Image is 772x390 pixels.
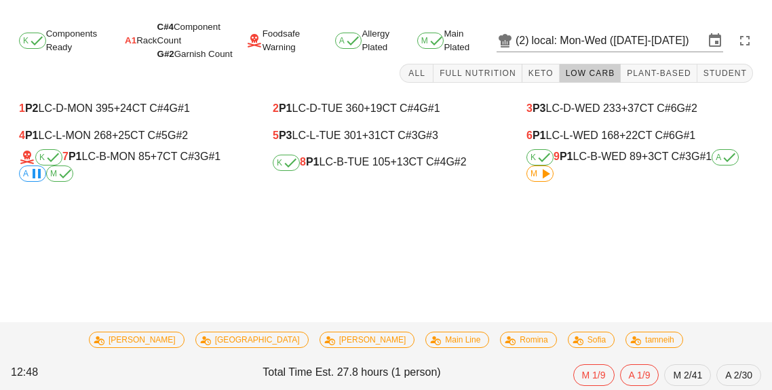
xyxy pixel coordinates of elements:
[691,151,712,162] span: G#1
[112,130,130,141] span: +25
[19,102,25,114] span: 1
[526,130,533,141] span: 6
[716,153,735,161] span: A
[19,130,25,141] span: 4
[554,151,560,162] span: 9
[433,64,522,83] button: Full Nutrition
[509,332,547,347] span: Romina
[279,130,292,141] b: P3
[364,102,382,114] span: +19
[151,151,163,162] span: +7
[23,37,42,45] span: K
[300,156,306,168] span: 8
[642,151,654,162] span: +3
[114,102,132,114] span: +24
[8,24,764,57] div: Components Ready Rack Foodsafe Warning Allergy Plated Main Plated
[25,102,39,114] b: P2
[273,130,499,142] div: LC-L-TUE 301 CT C#3
[277,159,296,167] span: K
[157,49,174,59] span: G#2
[560,151,573,162] b: P1
[530,153,549,161] span: K
[19,130,246,142] div: LC-L-MON 268 CT C#5
[157,22,174,32] span: C#4
[19,102,246,115] div: LC-D-MON 395 CT C#4
[62,151,69,162] span: 7
[421,37,440,45] span: M
[39,153,58,161] span: K
[577,332,606,347] span: Sofia
[528,69,554,78] span: Keto
[439,69,516,78] span: Full Nutrition
[725,365,752,385] span: A 2/30
[8,362,260,389] div: 12:48
[446,156,466,168] span: G#2
[25,130,39,141] b: P1
[260,362,512,389] div: Total Time Est. 27.8 hours (1 person)
[157,20,246,61] div: Component Count Garnish Count
[533,102,546,114] b: P3
[362,130,381,141] span: +31
[400,64,433,83] button: All
[533,130,546,141] b: P1
[677,102,697,114] span: G#2
[339,37,358,45] span: A
[434,332,480,347] span: Main Line
[626,69,691,78] span: Plant-Based
[621,64,697,83] button: Plant-Based
[675,130,695,141] span: G#1
[273,130,279,141] span: 5
[419,102,440,114] span: G#1
[697,64,753,83] button: Student
[516,34,532,47] div: (2)
[390,156,408,168] span: +13
[619,130,638,141] span: +22
[526,102,753,115] div: LC-D-WED 233 CT C#6
[629,365,651,385] span: A 1/9
[19,149,246,182] div: LC-B-MON 85 CT C#3
[50,170,69,178] span: M
[526,130,753,142] div: LC-L-WED 168 CT C#6
[634,332,674,347] span: tamneih
[565,69,615,78] span: Low Carb
[98,332,176,347] span: [PERSON_NAME]
[522,64,560,83] button: Keto
[673,365,702,385] span: M 2/41
[204,332,300,347] span: [GEOGRAPHIC_DATA]
[530,170,549,178] span: M
[125,34,136,47] span: A1
[418,130,438,141] span: G#3
[306,156,320,168] b: P1
[273,102,499,115] div: LC-D-TUE 360 CT C#4
[279,102,292,114] b: P1
[560,64,621,83] button: Low Carb
[273,155,499,171] div: LC-B-TUE 105 CT C#4
[582,365,606,385] span: M 1/9
[526,149,753,182] div: LC-B-WED 89 CT C#3
[23,170,42,178] span: A
[703,69,747,78] span: Student
[406,69,427,78] span: All
[200,151,220,162] span: G#1
[69,151,82,162] b: P1
[273,102,279,114] span: 2
[170,102,190,114] span: G#1
[168,130,188,141] span: G#2
[328,332,406,347] span: [PERSON_NAME]
[526,102,533,114] span: 3
[621,102,640,114] span: +37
